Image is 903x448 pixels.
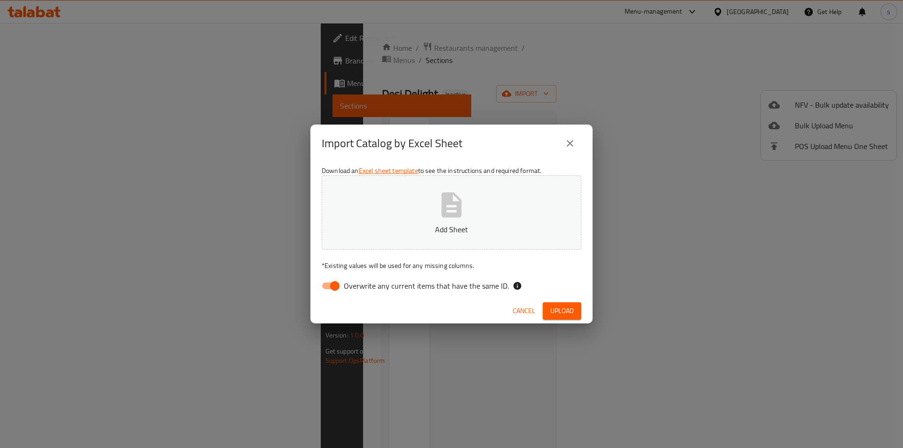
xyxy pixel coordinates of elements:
p: Add Sheet [336,224,567,235]
button: Cancel [509,302,539,320]
a: Excel sheet template [359,165,418,177]
button: Upload [543,302,581,320]
span: Cancel [513,305,535,317]
h2: Import Catalog by Excel Sheet [322,136,462,151]
p: Existing values will be used for any missing columns. [322,261,581,270]
span: Overwrite any current items that have the same ID. [344,280,509,291]
svg: If the overwrite option isn't selected, then the items that match an existing ID will be ignored ... [513,281,522,291]
span: Upload [550,305,574,317]
button: Add Sheet [322,175,581,250]
div: Download an to see the instructions and required format. [310,162,593,299]
button: close [559,132,581,155]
